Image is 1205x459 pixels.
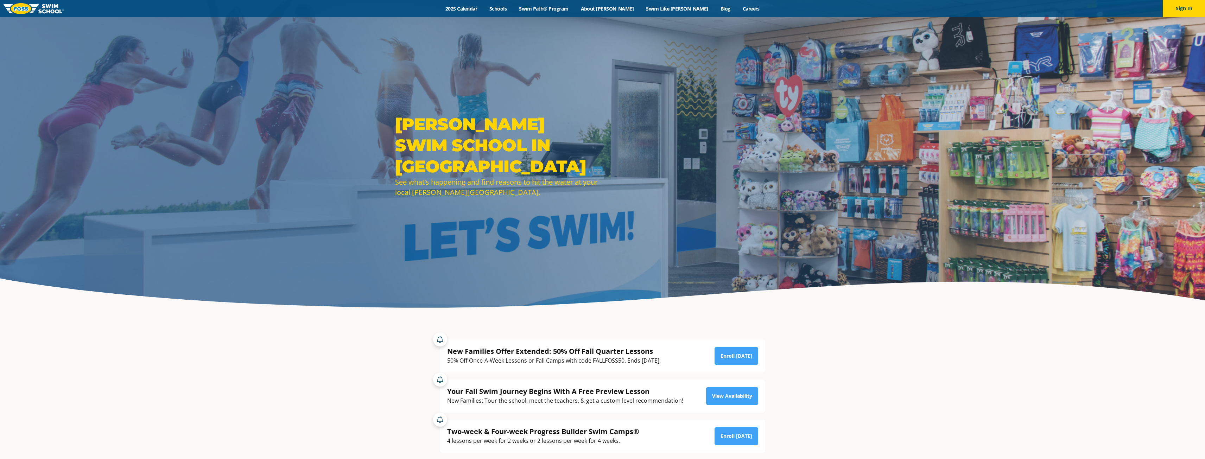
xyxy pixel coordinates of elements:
div: See what’s happening and find reasons to hit the water at your local [PERSON_NAME][GEOGRAPHIC_DATA]. [395,177,599,197]
div: Your Fall Swim Journey Begins With A Free Preview Lesson [447,387,683,396]
a: Enroll [DATE] [715,347,758,365]
a: 2025 Calendar [439,5,483,12]
a: Blog [714,5,736,12]
a: About [PERSON_NAME] [575,5,640,12]
a: Swim Path® Program [513,5,575,12]
a: Careers [736,5,766,12]
h1: [PERSON_NAME] Swim School in [GEOGRAPHIC_DATA] [395,114,599,177]
a: Swim Like [PERSON_NAME] [640,5,715,12]
div: 50% Off Once-A-Week Lessons or Fall Camps with code FALLFOSS50. Ends [DATE]. [447,356,661,365]
div: 4 lessons per week for 2 weeks or 2 lessons per week for 4 weeks. [447,436,639,446]
img: FOSS Swim School Logo [4,3,64,14]
a: View Availability [706,387,758,405]
a: Enroll [DATE] [715,427,758,445]
a: Schools [483,5,513,12]
div: Two-week & Four-week Progress Builder Swim Camps® [447,427,639,436]
div: New Families: Tour the school, meet the teachers, & get a custom level recommendation! [447,396,683,406]
div: New Families Offer Extended: 50% Off Fall Quarter Lessons [447,346,661,356]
